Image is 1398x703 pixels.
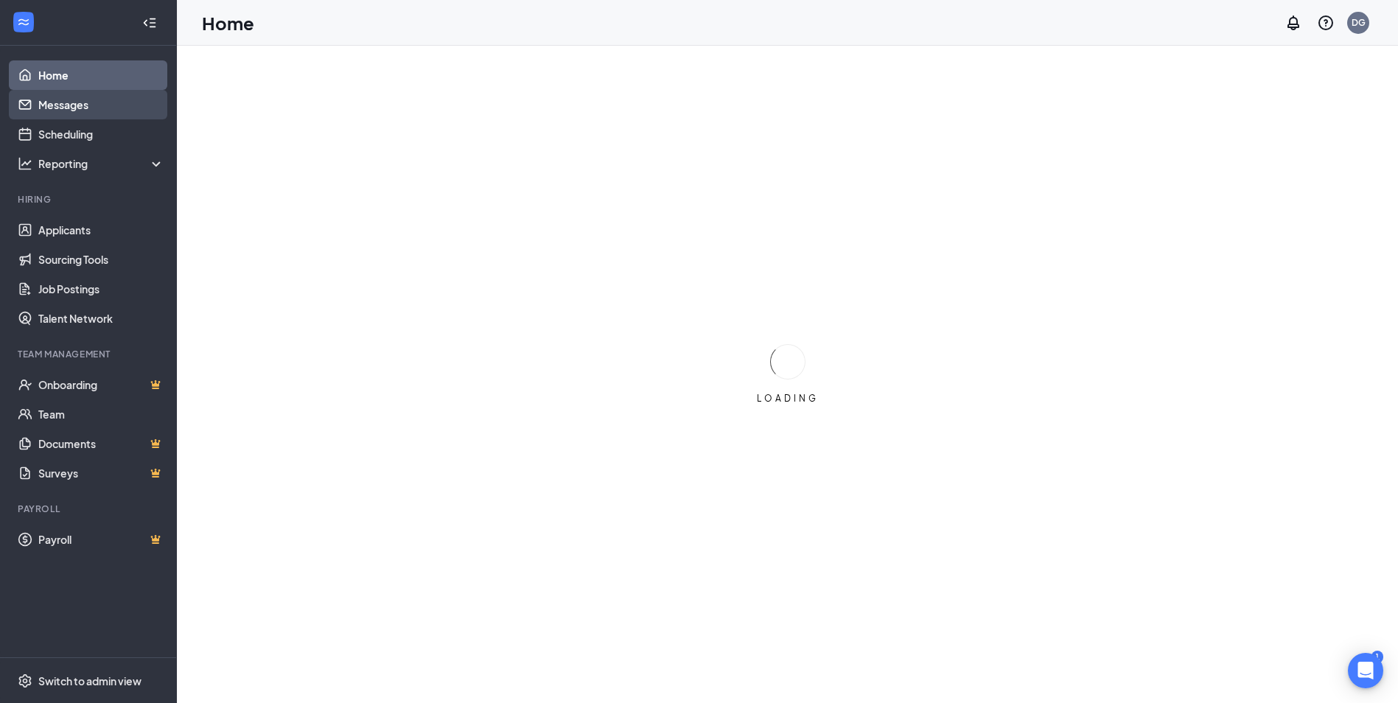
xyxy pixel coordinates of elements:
a: Talent Network [38,304,164,333]
div: 1 [1371,651,1383,663]
div: DG [1352,16,1366,29]
svg: Collapse [142,15,157,30]
a: Sourcing Tools [38,245,164,274]
div: LOADING [751,392,825,405]
svg: QuestionInfo [1317,14,1335,32]
div: Reporting [38,156,165,171]
a: PayrollCrown [38,525,164,554]
svg: Analysis [18,156,32,171]
a: SurveysCrown [38,458,164,488]
h1: Home [202,10,254,35]
div: Team Management [18,348,161,360]
svg: Settings [18,674,32,688]
div: Payroll [18,503,161,515]
div: Open Intercom Messenger [1348,653,1383,688]
a: OnboardingCrown [38,370,164,399]
a: Scheduling [38,119,164,149]
a: Job Postings [38,274,164,304]
svg: Notifications [1285,14,1302,32]
a: Home [38,60,164,90]
div: Switch to admin view [38,674,141,688]
a: DocumentsCrown [38,429,164,458]
svg: WorkstreamLogo [16,15,31,29]
a: Team [38,399,164,429]
div: Hiring [18,193,161,206]
a: Messages [38,90,164,119]
a: Applicants [38,215,164,245]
